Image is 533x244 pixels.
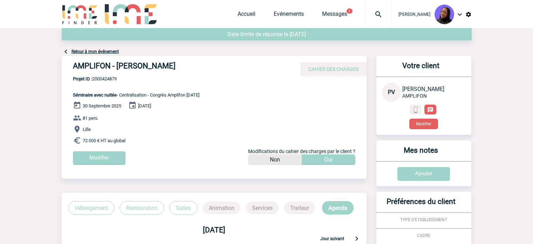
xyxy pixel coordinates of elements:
[270,154,280,165] p: Non
[409,119,438,129] button: Modifier
[227,31,306,38] span: Date limite de réponse le [DATE]
[417,233,430,238] span: CADRE
[69,201,114,215] p: Hébergement
[412,107,419,113] img: portable.png
[73,92,117,98] span: Séminaire avec nuitée
[324,154,333,165] p: Oui
[138,103,151,108] span: [DATE]
[427,107,433,113] img: chat-24-px-w.png
[73,76,92,81] b: Projet ID :
[73,92,199,98] span: - Centralisation - Congrès Amplifon [DATE]
[284,202,315,214] p: Traiteur
[203,202,240,214] p: Animation
[83,127,91,132] span: Lille
[353,234,361,243] img: keyboard-arrow-right-24-px.png
[322,201,354,215] p: Agenda
[435,5,454,24] img: 131349-0.png
[397,167,450,181] input: Ajouter
[402,93,427,99] span: AMPLIFON
[402,86,444,92] span: [PERSON_NAME]
[203,226,225,234] b: [DATE]
[274,11,304,20] a: Evénements
[388,89,395,95] span: PV
[246,202,279,214] p: Services
[73,61,283,73] h4: AMPLIFON - [PERSON_NAME]
[379,61,463,77] h3: Votre client
[320,236,344,243] p: Jour suivant
[120,201,164,215] p: Restauration
[73,76,199,81] span: 2000424879
[347,8,353,14] button: 1
[379,146,463,161] h3: Mes notes
[83,138,125,143] span: 72 000 € HT au global
[308,66,358,72] span: CAHIER DES CHARGES
[379,197,463,212] h3: Préférences du client
[71,49,119,54] a: Retour à mon événement
[83,116,98,121] span: 81 pers.
[170,201,197,215] p: Salles
[398,12,430,17] span: [PERSON_NAME]
[400,217,447,222] span: TYPE D'ETABLISSEMENT
[322,11,347,20] a: Messages
[62,4,98,24] img: IME-Finder
[83,103,121,108] span: 30 Septembre 2025
[73,151,125,165] input: Modifier
[248,149,355,154] span: Modifications du cahier des charges par le client ?
[238,11,255,20] a: Accueil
